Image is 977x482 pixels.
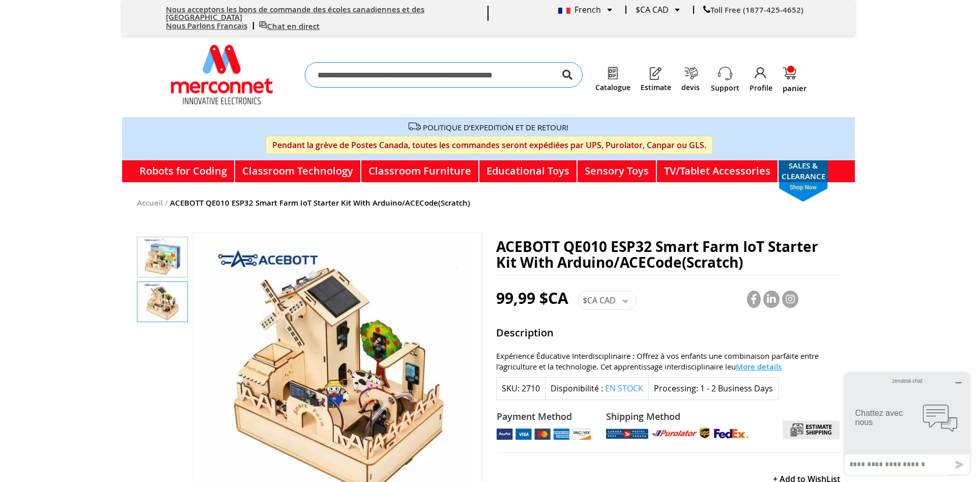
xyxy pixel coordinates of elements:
[783,67,807,92] a: panier
[606,66,620,80] img: Catalogue
[558,4,601,15] span: French
[652,4,669,15] span: CAD
[522,383,540,394] div: 2710
[479,160,578,182] a: Educational Toys
[649,66,663,80] img: Estimate
[636,4,650,15] span: $CA
[166,20,247,31] a: Nous Parlons Francais
[595,83,630,92] a: Catalogue
[137,233,188,277] div: ACEBOTT QE010 ESP32 Smart Farm IoT Starter Kit With Arduino/ACECode(Scratch)
[578,160,657,182] a: Sensory Toys
[700,383,773,394] div: 1 - 2 Business Days
[711,83,739,93] a: Support
[754,66,768,80] img: Profile.png
[137,197,163,208] a: Accueil
[137,237,187,277] img: ACEBOTT QE010 ESP32 Smart Farm IoT Starter Kit With Arduino/ACECode(Scratch)
[841,369,973,478] iframe: Ouvre un widget dans lequel vous pouvez chatter avec l’un de nos agents
[497,410,591,423] strong: Payment Method
[774,182,833,202] span: shop now
[502,383,520,394] strong: SKU
[654,383,698,394] strong: Processing
[166,4,424,22] a: Nous acceptons les bons de commande des écoles canadiennes et des [GEOGRAPHIC_DATA]
[496,351,840,372] div: Expérience Éducative Interdisciplinaire : Offrez à vos enfants une combinaison parfaite entre l'a...
[783,84,807,92] span: panier
[266,136,713,154] span: Pendant la grève de Postes Canada, toutes les commandes seront expédiées par UPS, Purolator, Canp...
[137,277,188,322] div: ACEBOTT QE010 ESP32 Smart Farm IoT Starter Kit With Arduino/ACECode(Scratch)
[605,383,643,394] span: En stock
[170,197,470,208] strong: ACEBOTT QE010 ESP32 Smart Farm IoT Starter Kit With Arduino/ACECode(Scratch)
[606,410,749,423] strong: Shipping Method
[361,160,479,182] a: Classroom Furniture
[558,6,612,14] div: French
[235,160,361,182] a: Classroom Technology
[171,45,273,104] a: store logo
[750,83,772,93] a: Profile
[558,8,570,14] img: French.png
[551,383,603,394] label: Disponibilité :
[636,6,680,14] div: $CA CAD
[583,295,597,306] span: $CA
[137,282,187,322] img: ACEBOTT QE010 ESP32 Smart Farm IoT Starter Kit With Arduino/ACECode(Scratch)
[703,5,803,15] a: Toll Free (1877-425-4652)
[496,326,840,343] strong: Description
[496,288,568,308] span: 99,99 $CA
[259,21,320,32] a: Chat en direct
[657,160,779,182] a: TV/Tablet Accessories
[545,377,649,400] div: Disponibilité
[641,83,671,92] a: Estimate
[132,160,235,182] a: Robots for Coding
[779,160,828,182] a: SALES & CLEARANCEshop now
[423,122,568,132] a: POLITIQUE D’EXPEDITION ET DE RETOUR!
[496,237,818,272] span: ACEBOTT QE010 ESP32 Smart Farm IoT Starter Kit With Arduino/ACECode(Scratch)
[259,21,267,29] img: live chat
[599,295,616,306] span: CAD
[783,420,840,439] img: calculate estimate shipping
[736,361,782,372] span: More details
[578,291,637,310] div: $CA CAD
